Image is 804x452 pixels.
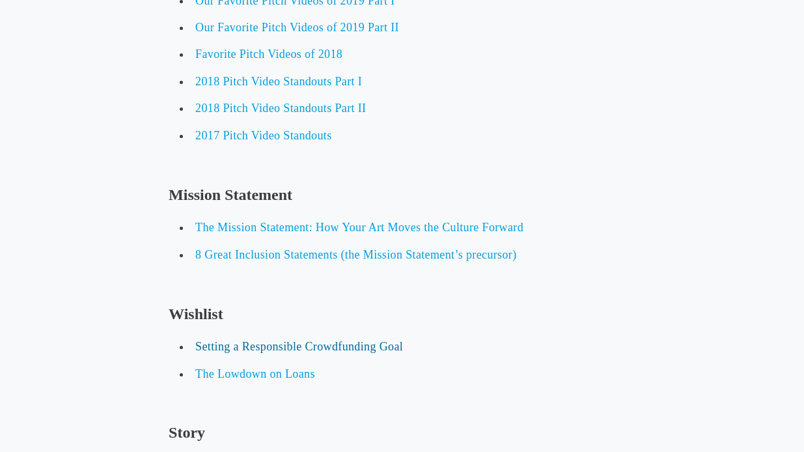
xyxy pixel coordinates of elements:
b: Story [169,424,205,441]
b: Mission Statement [169,186,292,203]
a: The Mission Statement: How Your Art Moves the Culture Forward [195,221,523,234]
a: 8 Great Inclusion Statements (the Mission Statement’s precursor) [195,248,516,261]
a: Our Favorite Pitch Videos of 2019 Part II [195,21,399,34]
a: The Lowdown on Loans [195,367,315,380]
a: 2017 Pitch Video Standouts [195,129,331,142]
a: 2018 Pitch Video Standouts Part I [195,75,362,88]
a: Setting a Responsible Crowdfunding Goal [195,340,403,353]
a: 2018 Pitch Video Standouts Part II [195,102,366,115]
a: Favorite Pitch Videos of 2018 [195,48,342,61]
b: Wishlist [169,305,223,322]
